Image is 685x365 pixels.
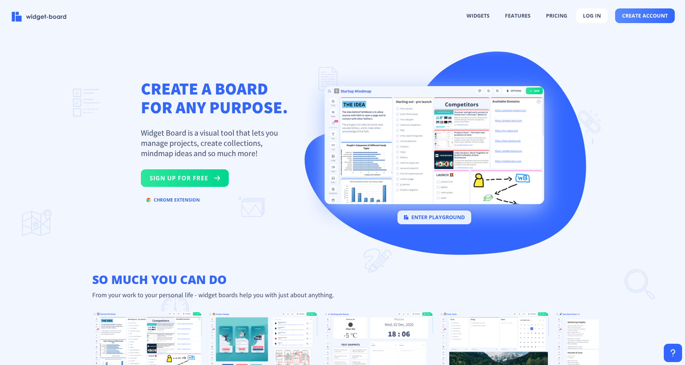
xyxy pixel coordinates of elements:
[404,215,408,220] img: logo.svg
[141,199,205,206] a: chrome extension
[397,210,472,225] button: enter playground
[86,272,599,287] h2: so much you can do
[141,194,205,206] button: chrome extension
[498,9,537,23] button: features
[539,9,574,23] button: pricing
[141,128,287,158] p: Widget Board is a visual tool that lets you manage projects, create collections, mindmap ideas an...
[146,198,151,202] img: chrome.svg
[622,13,668,19] span: create account
[615,8,675,23] button: create account
[141,169,229,187] button: sign up for free
[460,9,496,23] button: widgets
[576,8,608,23] button: log in
[86,291,599,299] p: From your work to your personal life - widget boards help you with just about anything.
[141,79,288,117] h1: CREATE A BOARD FOR ANY PURPOSE.
[12,12,67,22] img: logo-name.svg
